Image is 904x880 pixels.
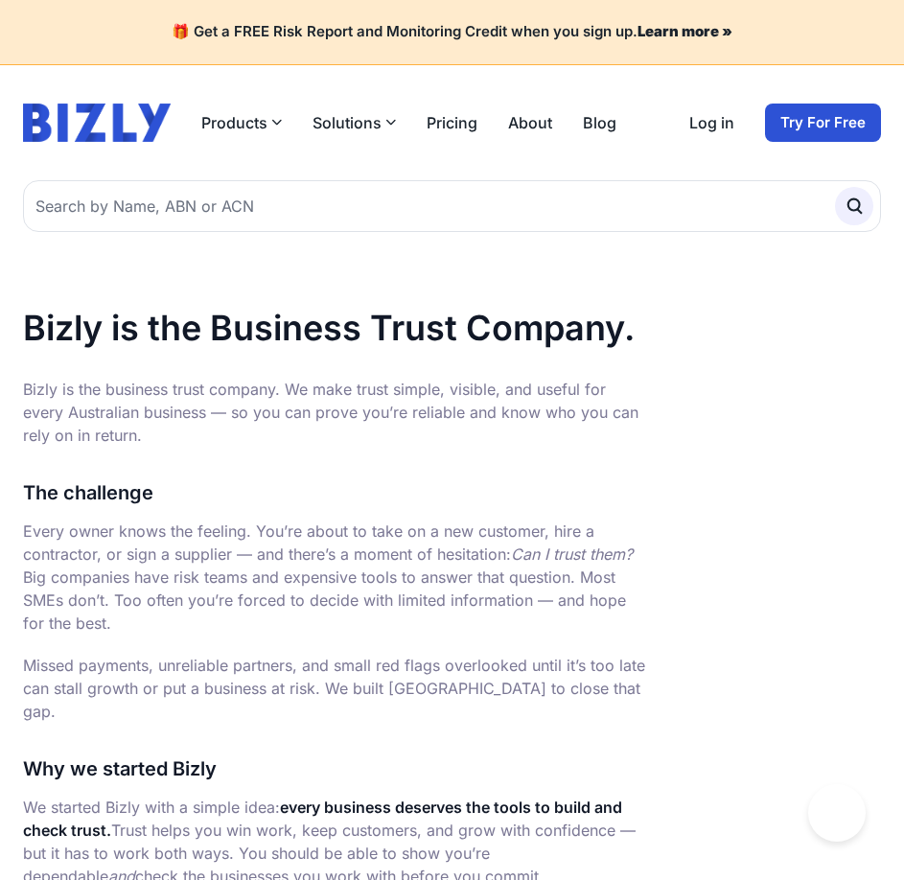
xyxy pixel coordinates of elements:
button: Solutions [313,111,396,134]
em: Can I trust them? [511,544,633,564]
h3: Why we started Bizly [23,753,646,784]
h1: Bizly is the Business Trust Company. [23,309,646,347]
input: Search by Name, ABN or ACN [23,180,881,232]
strong: every business deserves the tools to build and check trust. [23,798,622,840]
a: Log in [689,111,734,134]
a: About [508,111,552,134]
a: Try For Free [765,104,881,142]
p: Bizly is the business trust company. We make trust simple, visible, and useful for every Australi... [23,378,646,447]
p: Missed payments, unreliable partners, and small red flags overlooked until it’s too late can stal... [23,654,646,723]
a: Learn more » [637,22,732,40]
a: Pricing [427,111,477,134]
iframe: Toggle Customer Support [808,784,866,842]
p: Every owner knows the feeling. You’re about to take on a new customer, hire a contractor, or sign... [23,520,646,635]
h3: The challenge [23,477,646,508]
button: Products [201,111,282,134]
a: Blog [583,111,616,134]
h4: 🎁 Get a FREE Risk Report and Monitoring Credit when you sign up. [23,23,881,41]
